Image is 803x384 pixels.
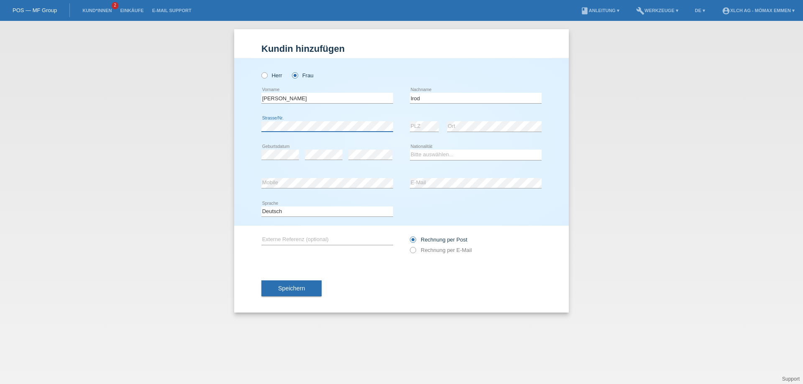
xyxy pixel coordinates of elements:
[261,43,542,54] h1: Kundin hinzufügen
[148,8,196,13] a: E-Mail Support
[722,7,730,15] i: account_circle
[410,237,415,247] input: Rechnung per Post
[581,7,589,15] i: book
[691,8,709,13] a: DE ▾
[292,72,297,78] input: Frau
[116,8,148,13] a: Einkäufe
[112,2,118,9] span: 2
[410,237,467,243] label: Rechnung per Post
[261,72,267,78] input: Herr
[410,247,415,257] input: Rechnung per E-Mail
[782,376,800,382] a: Support
[78,8,116,13] a: Kund*innen
[632,8,683,13] a: buildWerkzeuge ▾
[13,7,57,13] a: POS — MF Group
[278,285,305,292] span: Speichern
[636,7,644,15] i: build
[410,247,472,253] label: Rechnung per E-Mail
[261,72,282,79] label: Herr
[261,280,322,296] button: Speichern
[718,8,799,13] a: account_circleXLCH AG - Mömax Emmen ▾
[576,8,624,13] a: bookAnleitung ▾
[292,72,313,79] label: Frau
